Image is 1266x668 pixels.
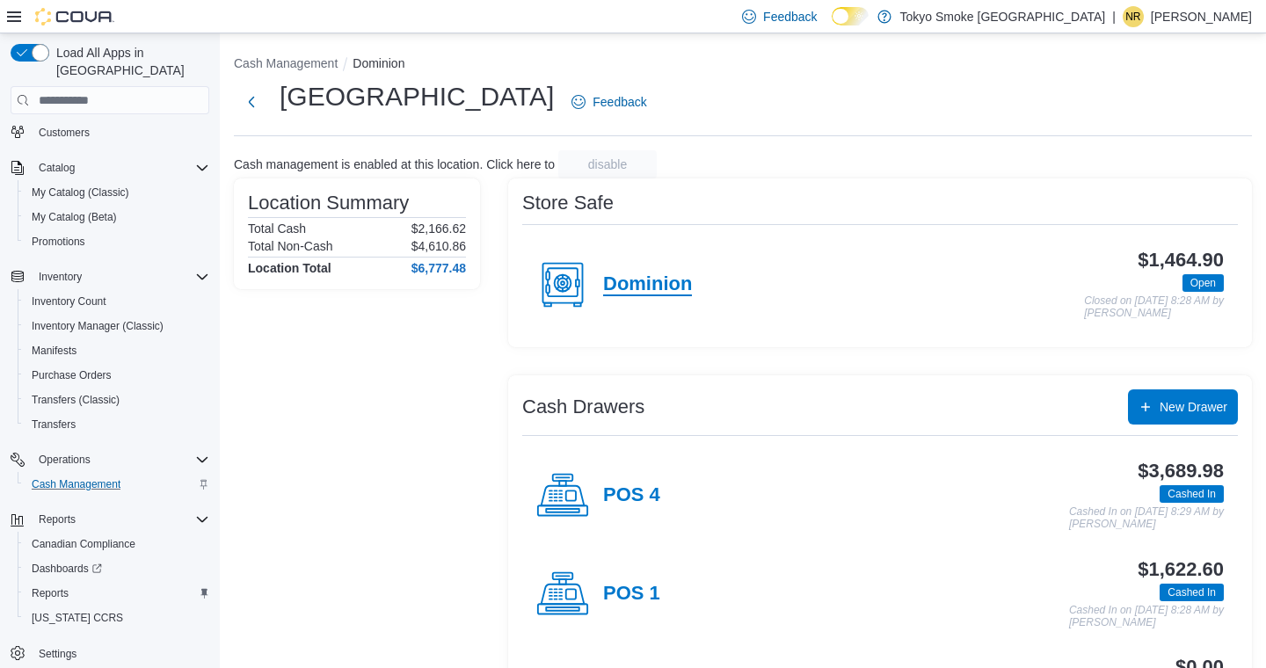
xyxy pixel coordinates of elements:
a: My Catalog (Beta) [25,207,124,228]
span: Reports [32,586,69,600]
h3: $1,464.90 [1138,250,1224,271]
span: Open [1182,274,1224,292]
span: Open [1190,275,1216,291]
nav: An example of EuiBreadcrumbs [234,54,1252,76]
button: Next [234,84,269,120]
span: disable [588,156,627,173]
span: Load All Apps in [GEOGRAPHIC_DATA] [49,44,209,79]
a: Customers [32,122,97,143]
h6: Total Non-Cash [248,239,333,253]
a: Feedback [564,84,653,120]
span: Transfers [32,417,76,432]
span: Manifests [25,340,209,361]
button: Dominion [353,56,404,70]
span: Cashed In [1168,584,1216,600]
span: Canadian Compliance [25,534,209,555]
span: Cash Management [25,474,209,495]
span: Washington CCRS [25,607,209,628]
a: Dashboards [18,556,216,581]
span: Reports [25,583,209,604]
h3: Cash Drawers [522,396,644,417]
span: Promotions [25,231,209,252]
span: Inventory Count [25,291,209,312]
p: $2,166.62 [411,221,466,236]
span: Cashed In [1160,485,1224,503]
span: Transfers (Classic) [32,393,120,407]
span: Feedback [763,8,817,25]
span: Inventory [32,266,209,287]
p: $4,610.86 [411,239,466,253]
a: Inventory Count [25,291,113,312]
p: Closed on [DATE] 8:28 AM by [PERSON_NAME] [1084,295,1224,319]
a: Promotions [25,231,92,252]
button: Cash Management [234,56,338,70]
span: Inventory Manager (Classic) [32,319,164,333]
button: Reports [32,509,83,530]
span: Transfers [25,414,209,435]
a: Cash Management [25,474,127,495]
a: Inventory Manager (Classic) [25,316,171,337]
button: Settings [4,641,216,666]
span: Operations [39,453,91,467]
button: Customers [4,119,216,144]
span: Catalog [39,161,75,175]
span: Promotions [32,235,85,249]
span: NR [1125,6,1140,27]
span: Inventory Count [32,294,106,309]
button: Catalog [4,156,216,180]
button: Inventory Count [18,289,216,314]
p: Tokyo Smoke [GEOGRAPHIC_DATA] [900,6,1106,27]
span: My Catalog (Classic) [32,185,129,200]
h3: Store Safe [522,192,614,214]
span: Purchase Orders [25,365,209,386]
span: Catalog [32,157,209,178]
span: Settings [32,643,209,664]
span: Operations [32,449,209,470]
h4: POS 1 [603,583,660,606]
span: Cash Management [32,477,120,491]
span: Customers [32,120,209,142]
h3: $3,689.98 [1138,461,1224,482]
button: Cash Management [18,472,216,497]
span: Cashed In [1160,584,1224,601]
h4: Dominion [603,273,692,296]
h4: POS 4 [603,484,660,507]
a: Dashboards [25,558,109,579]
h1: [GEOGRAPHIC_DATA] [280,79,554,114]
span: [US_STATE] CCRS [32,611,123,625]
span: Cashed In [1168,486,1216,502]
span: My Catalog (Beta) [25,207,209,228]
img: Cova [35,8,114,25]
button: Inventory [4,265,216,289]
a: Canadian Compliance [25,534,142,555]
button: Canadian Compliance [18,532,216,556]
button: disable [558,150,657,178]
a: Transfers [25,414,83,435]
h4: Location Total [248,261,331,275]
p: | [1112,6,1116,27]
span: Dashboards [25,558,209,579]
h6: Total Cash [248,221,306,236]
button: Inventory [32,266,89,287]
span: Settings [39,647,76,661]
button: Reports [4,507,216,532]
button: Transfers [18,412,216,437]
span: Reports [39,512,76,526]
a: Manifests [25,340,84,361]
span: Reports [32,509,209,530]
span: Dashboards [32,562,102,576]
button: Operations [32,449,98,470]
button: Inventory Manager (Classic) [18,314,216,338]
h3: Location Summary [248,192,409,214]
span: Purchase Orders [32,368,112,382]
a: Settings [32,643,84,664]
a: Reports [25,583,76,604]
span: Feedback [593,93,646,111]
button: Operations [4,447,216,472]
span: Canadian Compliance [32,537,135,551]
a: My Catalog (Classic) [25,182,136,203]
p: Cash management is enabled at this location. Click here to [234,157,555,171]
span: My Catalog (Beta) [32,210,117,224]
a: [US_STATE] CCRS [25,607,130,628]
